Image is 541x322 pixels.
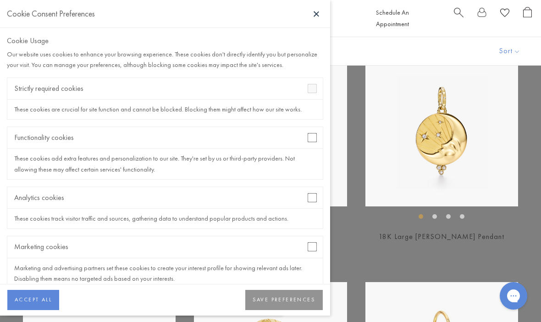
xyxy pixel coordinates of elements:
[7,236,323,258] div: Marketing cookies
[379,232,504,241] a: 18K Large [PERSON_NAME] Pendant
[7,7,95,21] div: Cookie Consent Preferences
[376,8,409,28] a: Schedule An Appointment
[7,290,59,310] button: ACCEPT ALL
[7,49,323,70] div: Our website uses cookies to enhance your browsing experience. These cookies don't directly identi...
[523,7,532,30] a: Open Shopping Bag
[7,149,323,179] div: These cookies add extra features and personalization to our site. They're set by us or third-part...
[454,7,464,30] a: Search
[365,54,518,206] img: P41816-LUNA30
[7,209,323,228] div: These cookies track visitor traffic and sources, gathering data to understand popular products an...
[7,78,323,100] div: Strictly required cookies
[7,127,323,149] div: Functionality cookies
[495,279,532,313] iframe: Gorgias live chat messenger
[7,258,323,289] div: Marketing and advertising partners set these cookies to create your interest profile for showing ...
[7,100,323,119] div: These cookies are crucial for site function and cannot be blocked. Blocking them might affect how...
[7,35,323,47] div: Cookie Usage
[500,7,509,21] a: View Wishlist
[479,37,541,65] button: Show sort by
[7,187,323,209] div: Analytics cookies
[245,290,323,310] button: SAVE PREFERENCES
